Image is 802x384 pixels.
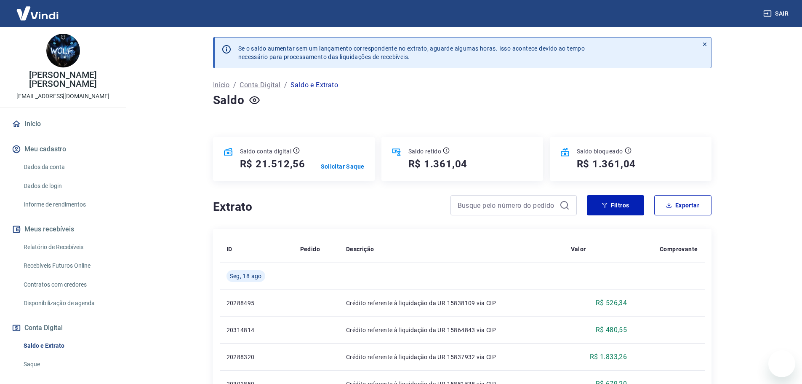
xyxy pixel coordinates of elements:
p: [EMAIL_ADDRESS][DOMAIN_NAME] [16,92,109,101]
button: Meus recebíveis [10,220,116,239]
a: Disponibilização de agenda [20,295,116,312]
a: Conta Digital [240,80,280,90]
h4: Extrato [213,199,440,215]
p: R$ 480,55 [596,325,627,335]
a: Relatório de Recebíveis [20,239,116,256]
p: Descrição [346,245,374,253]
p: R$ 526,34 [596,298,627,308]
a: Dados da conta [20,158,116,176]
a: Saque [20,356,116,373]
a: Recebíveis Futuros Online [20,257,116,274]
a: Dados de login [20,177,116,195]
iframe: Botão para abrir a janela de mensagens, conversa em andamento [768,350,795,377]
p: Pedido [300,245,320,253]
p: 20314814 [226,326,287,334]
p: R$ 1.833,26 [590,352,627,362]
span: Seg, 18 ago [230,272,262,280]
p: Saldo bloqueado [577,147,623,156]
img: Vindi [10,0,65,26]
p: / [284,80,287,90]
p: Crédito referente à liquidação da UR 15864843 via CIP [346,326,557,334]
button: Meu cadastro [10,140,116,158]
a: Início [213,80,230,90]
p: Comprovante [660,245,698,253]
p: ID [226,245,232,253]
img: ede0af80-2e73-48d3-bf7f-3b27aaefe703.jpeg [46,34,80,67]
p: [PERSON_NAME] [PERSON_NAME] [7,71,119,89]
h5: R$ 1.361,04 [577,157,636,171]
button: Conta Digital [10,319,116,337]
p: Se o saldo aumentar sem um lançamento correspondente no extrato, aguarde algumas horas. Isso acon... [238,44,585,61]
button: Sair [762,6,792,21]
a: Contratos com credores [20,276,116,293]
p: 20288495 [226,299,287,307]
h4: Saldo [213,92,245,109]
a: Solicitar Saque [321,162,365,171]
p: / [233,80,236,90]
a: Saldo e Extrato [20,337,116,354]
p: Crédito referente à liquidação da UR 15837932 via CIP [346,353,557,361]
p: Crédito referente à liquidação da UR 15838109 via CIP [346,299,557,307]
button: Filtros [587,195,644,215]
input: Busque pelo número do pedido [458,199,556,212]
h5: R$ 21.512,56 [240,157,306,171]
p: Saldo conta digital [240,147,292,156]
p: Saldo e Extrato [290,80,338,90]
a: Início [10,115,116,133]
button: Exportar [654,195,711,215]
p: Valor [571,245,586,253]
p: 20288320 [226,353,287,361]
p: Saldo retido [408,147,442,156]
a: Informe de rendimentos [20,196,116,213]
h5: R$ 1.361,04 [408,157,468,171]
